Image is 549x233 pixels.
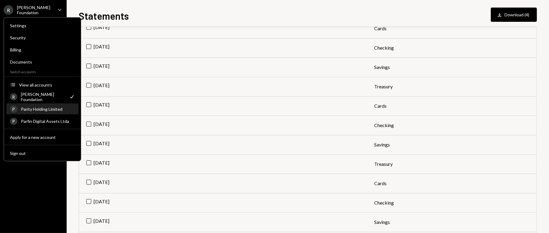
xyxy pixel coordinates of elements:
a: PParfin Digital Assets Ltda [6,116,78,126]
a: Settings [6,20,78,31]
div: Apply for a new account [10,134,75,139]
div: R [10,93,17,100]
div: P [10,105,17,113]
div: Documents [10,59,75,64]
td: Checking [367,38,537,57]
div: R [4,5,13,15]
td: Cards [367,174,537,193]
div: Billing [10,47,75,52]
div: Security [10,35,75,40]
td: Savings [367,135,537,154]
button: Sign out [6,148,78,159]
div: [PERSON_NAME] Foundation [17,5,53,15]
td: Checking [367,116,537,135]
h1: Statements [79,10,129,22]
button: Apply for a new account [6,132,78,143]
div: Settings [10,23,75,28]
td: Savings [367,57,537,77]
td: Cards [367,19,537,38]
a: PParity Holding Limited [6,103,78,114]
div: Parfin Digital Assets Ltda [21,119,75,124]
td: Savings [367,212,537,232]
div: [PERSON_NAME] Foundation [21,92,65,102]
td: Treasury [367,154,537,174]
td: Checking [367,193,537,212]
div: Sign out [10,150,75,156]
a: Security [6,32,78,43]
div: P [10,117,17,125]
a: Billing [6,44,78,55]
div: View all accounts [19,82,75,87]
button: View all accounts [6,80,78,90]
div: Switch accounts [4,68,81,74]
div: Parity Holding Limited [21,107,75,112]
td: Cards [367,96,537,116]
a: Documents [6,56,78,67]
td: Treasury [367,77,537,96]
button: Download (4) [491,8,537,22]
